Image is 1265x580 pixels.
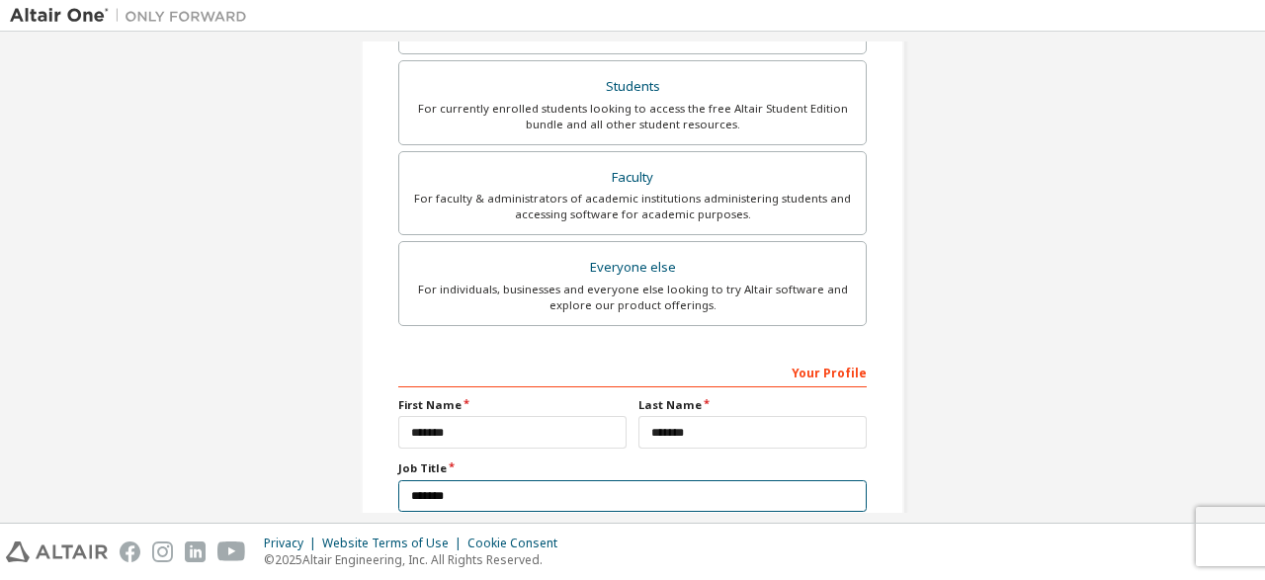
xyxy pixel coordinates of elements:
div: For faculty & administrators of academic institutions administering students and accessing softwa... [411,191,854,222]
img: linkedin.svg [185,541,206,562]
img: Altair One [10,6,257,26]
div: Your Profile [398,356,867,387]
div: For currently enrolled students looking to access the free Altair Student Edition bundle and all ... [411,101,854,132]
div: Cookie Consent [467,536,569,551]
label: First Name [398,397,627,413]
label: Last Name [638,397,867,413]
div: Students [411,73,854,101]
div: Website Terms of Use [322,536,467,551]
img: altair_logo.svg [6,541,108,562]
div: Faculty [411,164,854,192]
div: For individuals, businesses and everyone else looking to try Altair software and explore our prod... [411,282,854,313]
div: Privacy [264,536,322,551]
p: © 2025 Altair Engineering, Inc. All Rights Reserved. [264,551,569,568]
label: Job Title [398,460,867,476]
img: instagram.svg [152,541,173,562]
img: youtube.svg [217,541,246,562]
div: Everyone else [411,254,854,282]
img: facebook.svg [120,541,140,562]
